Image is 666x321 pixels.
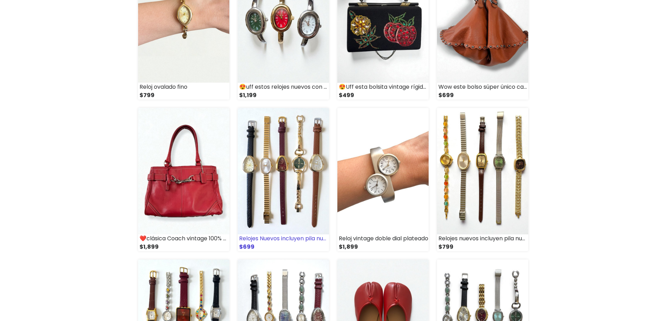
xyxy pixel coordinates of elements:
div: $799 [437,243,528,251]
div: Reloj vintage doble dial plateado [337,234,429,243]
div: Relojes Nuevos incluyen pila nueva😍 [238,234,329,243]
div: $1,899 [138,243,229,251]
div: $699 [238,243,329,251]
img: small_1755362664473.jpeg [337,108,429,234]
div: Reloj ovalado fino [138,83,229,91]
a: Relojes Nuevos incluyen pila nueva😍 $699 [238,108,329,251]
a: Reloj vintage doble dial plateado $1,899 [337,108,429,251]
img: small_1756224803505.jpg [138,108,229,234]
div: $499 [337,91,429,100]
div: 😍Uff esta bolsita vintage rígida forrada en tela y bordado en lentejuelas y pedrería, trae otra c... [337,83,429,91]
div: 😍uff estos relojes nuevos con pila nueva metálicos tipo brazalete máximo para 18cms de muñeca [238,83,329,91]
div: $799 [138,91,229,100]
div: ❤️clásica Coach vintage 100% piel de mano y uff el color🔥 super cuidada incluye su tag y charm de... [138,234,229,243]
div: Wow este bolso súper único café con estoperoles! Es circular y al tomarlo por las asas se hace co... [437,83,528,91]
div: $699 [437,91,528,100]
a: Relojes nuevos incluyen pila nueva! $799 [437,108,528,251]
div: $1,199 [238,91,329,100]
img: small_1755540332275.jpg [238,108,329,234]
div: Relojes nuevos incluyen pila nueva! [437,234,528,243]
a: ❤️clásica Coach vintage 100% piel de mano y uff el color🔥 super cuidada incluye su tag y charm de... [138,108,229,251]
img: small_1755313981837.jpg [437,108,528,234]
div: $1,899 [337,243,429,251]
